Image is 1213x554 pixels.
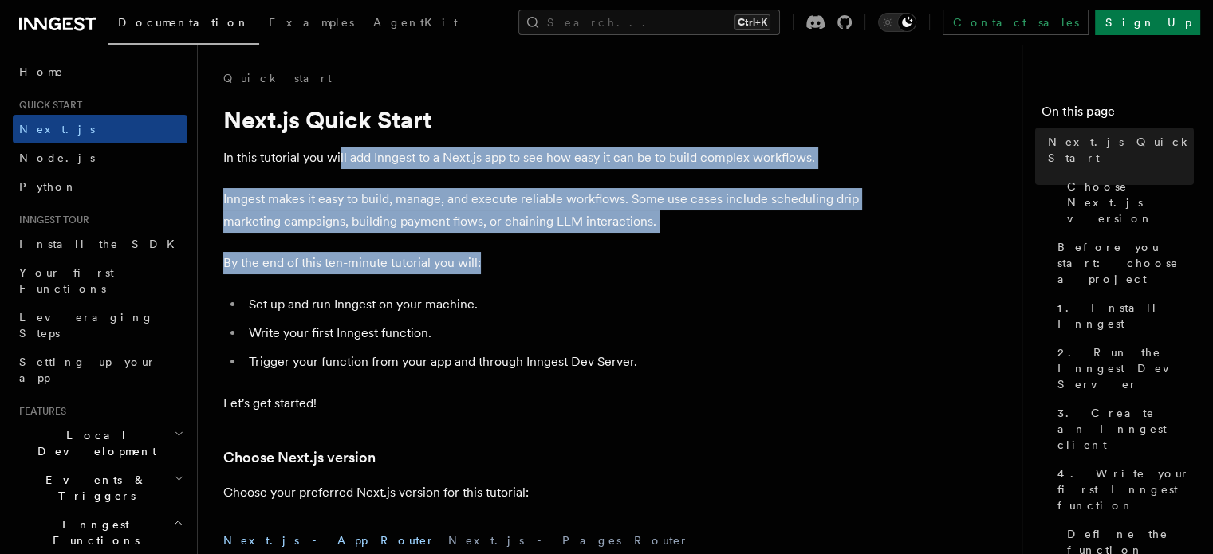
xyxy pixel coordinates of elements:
a: Choose Next.js version [1061,172,1194,233]
a: Home [13,57,187,86]
a: Your first Functions [13,258,187,303]
h1: Next.js Quick Start [223,105,861,134]
span: Next.js [19,123,95,136]
a: Install the SDK [13,230,187,258]
span: 4. Write your first Inngest function [1057,466,1194,513]
span: Local Development [13,427,174,459]
a: Node.js [13,143,187,172]
a: Contact sales [943,10,1089,35]
a: 3. Create an Inngest client [1051,399,1194,459]
p: Choose your preferred Next.js version for this tutorial: [223,481,861,504]
span: Features [13,405,66,418]
a: 2. Run the Inngest Dev Server [1051,338,1194,399]
a: Leveraging Steps [13,303,187,348]
kbd: Ctrl+K [734,14,770,30]
a: Python [13,172,187,201]
span: Python [19,180,77,193]
button: Local Development [13,421,187,466]
button: Toggle dark mode [878,13,916,32]
a: Sign Up [1095,10,1200,35]
a: Next.js Quick Start [1042,128,1194,172]
a: 1. Install Inngest [1051,293,1194,338]
span: Inngest Functions [13,517,172,548]
span: Quick start [13,99,82,112]
span: 3. Create an Inngest client [1057,405,1194,453]
a: Before you start: choose a project [1051,233,1194,293]
a: Documentation [108,5,259,45]
li: Write your first Inngest function. [244,322,861,344]
span: Home [19,64,64,80]
span: 2. Run the Inngest Dev Server [1057,344,1194,392]
button: Events & Triggers [13,466,187,510]
a: Quick start [223,70,332,86]
span: Install the SDK [19,238,184,250]
p: In this tutorial you will add Inngest to a Next.js app to see how easy it can be to build complex... [223,147,861,169]
p: Inngest makes it easy to build, manage, and execute reliable workflows. Some use cases include sc... [223,188,861,233]
span: Next.js Quick Start [1048,134,1194,166]
span: Before you start: choose a project [1057,239,1194,287]
span: Node.js [19,151,95,164]
span: AgentKit [373,16,458,29]
li: Set up and run Inngest on your machine. [244,293,861,316]
span: Setting up your app [19,356,156,384]
a: 4. Write your first Inngest function [1051,459,1194,520]
a: Setting up your app [13,348,187,392]
a: Next.js [13,115,187,143]
p: Let's get started! [223,392,861,415]
span: Choose Next.js version [1067,179,1194,226]
span: Examples [269,16,354,29]
p: By the end of this ten-minute tutorial you will: [223,252,861,274]
a: Choose Next.js version [223,446,376,469]
span: Inngest tour [13,214,89,226]
li: Trigger your function from your app and through Inngest Dev Server. [244,351,861,373]
span: Leveraging Steps [19,311,154,340]
h4: On this page [1042,102,1194,128]
button: Search...Ctrl+K [518,10,780,35]
span: Documentation [118,16,250,29]
span: Events & Triggers [13,472,174,504]
a: AgentKit [364,5,467,43]
span: 1. Install Inngest [1057,300,1194,332]
span: Your first Functions [19,266,114,295]
a: Examples [259,5,364,43]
